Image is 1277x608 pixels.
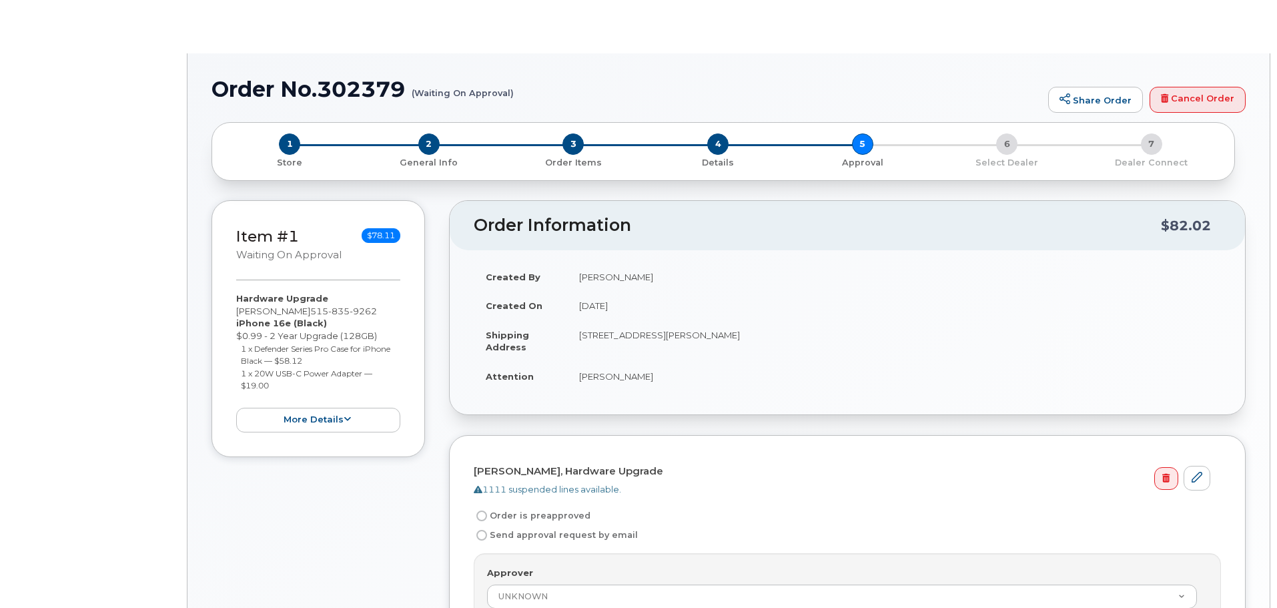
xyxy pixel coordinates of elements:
[651,157,785,169] p: Details
[236,293,328,304] strong: Hardware Upgrade
[646,155,791,169] a: 4 Details
[362,157,496,169] p: General Info
[236,318,327,328] strong: iPhone 16e (Black)
[486,272,540,282] strong: Created By
[474,466,1210,477] h4: [PERSON_NAME], Hardware Upgrade
[486,371,534,382] strong: Attention
[357,155,502,169] a: 2 General Info
[241,368,372,391] small: 1 x 20W USB-C Power Adapter — $19.00
[567,291,1221,320] td: [DATE]
[1150,87,1246,113] a: Cancel Order
[236,249,342,261] small: Waiting On Approval
[211,77,1041,101] h1: Order No.302379
[476,511,487,521] input: Order is preapproved
[241,344,390,366] small: 1 x Defender Series Pro Case for iPhone Black — $58.12
[362,228,400,243] span: $78.11
[567,262,1221,292] td: [PERSON_NAME]
[486,300,542,311] strong: Created On
[474,216,1161,235] h2: Order Information
[486,330,529,353] strong: Shipping Address
[236,227,299,246] a: Item #1
[506,157,641,169] p: Order Items
[236,408,400,432] button: more details
[501,155,646,169] a: 3 Order Items
[1161,213,1211,238] div: $82.02
[328,306,350,316] span: 835
[228,157,352,169] p: Store
[707,133,729,155] span: 4
[474,483,1210,496] div: 1111 suspended lines available.
[567,362,1221,391] td: [PERSON_NAME]
[476,530,487,541] input: Send approval request by email
[562,133,584,155] span: 3
[474,508,590,524] label: Order is preapproved
[412,77,514,98] small: (Waiting On Approval)
[487,567,533,579] label: Approver
[223,155,357,169] a: 1 Store
[418,133,440,155] span: 2
[474,527,638,543] label: Send approval request by email
[279,133,300,155] span: 1
[1048,87,1143,113] a: Share Order
[350,306,377,316] span: 9262
[567,320,1221,362] td: [STREET_ADDRESS][PERSON_NAME]
[236,292,400,432] div: [PERSON_NAME] $0.99 - 2 Year Upgrade (128GB)
[310,306,377,316] span: 515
